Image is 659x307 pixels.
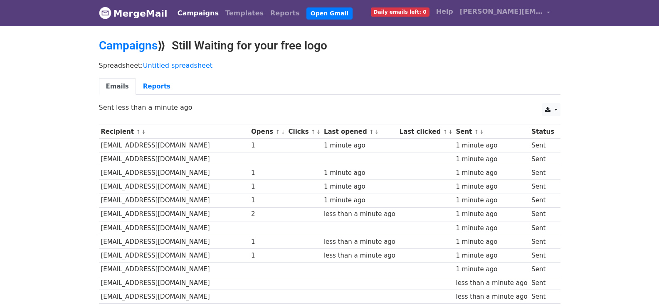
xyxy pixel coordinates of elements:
td: [EMAIL_ADDRESS][DOMAIN_NAME] [99,180,249,194]
a: ↓ [448,129,453,135]
div: 1 minute ago [456,182,527,192]
a: Campaigns [174,5,222,22]
a: Reports [267,5,303,22]
a: ↑ [136,129,141,135]
div: 1 minute ago [456,155,527,164]
th: Last opened [322,125,397,139]
div: 1 minute ago [456,223,527,233]
a: Reports [136,78,178,95]
div: 1 [251,237,284,247]
td: [EMAIL_ADDRESS][DOMAIN_NAME] [99,139,249,152]
img: MergeMail logo [99,7,111,19]
td: Sent [529,180,556,194]
td: [EMAIL_ADDRESS][DOMAIN_NAME] [99,194,249,207]
div: 1 minute ago [456,251,527,260]
a: ↑ [474,129,479,135]
div: 1 minute ago [456,265,527,274]
th: Recipient [99,125,249,139]
th: Status [529,125,556,139]
div: 1 [251,182,284,192]
td: Sent [529,166,556,180]
div: 1 minute ago [456,209,527,219]
div: 1 [251,168,284,178]
p: Sent less than a minute ago [99,103,560,112]
a: MergeMail [99,5,168,22]
div: less than a minute ago [456,292,527,302]
td: Sent [529,152,556,166]
td: Sent [529,221,556,235]
a: ↓ [316,129,321,135]
th: Sent [454,125,530,139]
td: Sent [529,207,556,221]
td: [EMAIL_ADDRESS][DOMAIN_NAME] [99,207,249,221]
td: Sent [529,263,556,276]
a: Untitled spreadsheet [143,61,212,69]
td: [EMAIL_ADDRESS][DOMAIN_NAME] [99,248,249,262]
a: ↓ [281,129,285,135]
a: ↓ [141,129,146,135]
td: Sent [529,276,556,290]
div: less than a minute ago [324,209,395,219]
div: 1 minute ago [456,196,527,205]
td: Sent [529,194,556,207]
div: 1 minute ago [324,141,395,150]
p: Spreadsheet: [99,61,560,70]
span: [PERSON_NAME][EMAIL_ADDRESS][DOMAIN_NAME] [460,7,543,17]
h2: ⟫ Still Waiting for your free logo [99,39,560,53]
div: less than a minute ago [324,251,395,260]
td: [EMAIL_ADDRESS][DOMAIN_NAME] [99,290,249,304]
a: Daily emails left: 0 [368,3,433,20]
a: Campaigns [99,39,158,52]
div: 1 [251,196,284,205]
a: Templates [222,5,267,22]
a: Help [433,3,457,20]
td: [EMAIL_ADDRESS][DOMAIN_NAME] [99,276,249,290]
div: 1 minute ago [456,168,527,178]
a: ↑ [311,129,316,135]
a: ↓ [375,129,379,135]
a: ↓ [479,129,484,135]
div: less than a minute ago [456,278,527,288]
td: Sent [529,248,556,262]
th: Last clicked [397,125,454,139]
th: Opens [249,125,286,139]
a: Emails [99,78,136,95]
div: 1 [251,141,284,150]
div: 1 [251,251,284,260]
a: Open Gmail [306,7,353,20]
a: ↑ [443,129,447,135]
div: 1 minute ago [324,196,395,205]
div: 1 minute ago [324,182,395,192]
div: less than a minute ago [324,237,395,247]
a: ↑ [369,129,374,135]
div: 2 [251,209,284,219]
td: [EMAIL_ADDRESS][DOMAIN_NAME] [99,263,249,276]
td: [EMAIL_ADDRESS][DOMAIN_NAME] [99,166,249,180]
td: [EMAIL_ADDRESS][DOMAIN_NAME] [99,152,249,166]
div: 1 minute ago [456,237,527,247]
td: [EMAIL_ADDRESS][DOMAIN_NAME] [99,235,249,248]
div: 1 minute ago [456,141,527,150]
span: Daily emails left: 0 [371,7,429,17]
th: Clicks [286,125,322,139]
td: Sent [529,235,556,248]
a: ↑ [275,129,280,135]
td: [EMAIL_ADDRESS][DOMAIN_NAME] [99,221,249,235]
a: [PERSON_NAME][EMAIL_ADDRESS][DOMAIN_NAME] [457,3,554,23]
div: 1 minute ago [324,168,395,178]
td: Sent [529,290,556,304]
td: Sent [529,139,556,152]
